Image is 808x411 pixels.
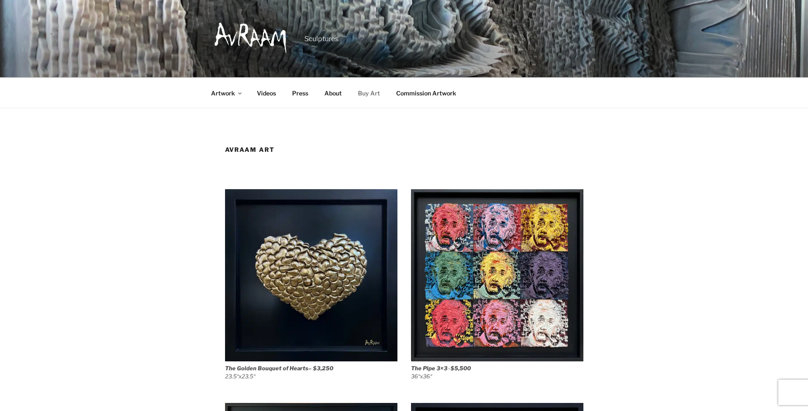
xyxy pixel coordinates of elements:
a: Videos [250,83,284,103]
nav: Top Menu [204,83,605,103]
a: Press [285,83,316,103]
a: About [317,83,349,103]
a: Commission Artwork [389,83,464,103]
a: Artwork [204,83,248,103]
figcaption: – 36″x36″ [411,364,583,381]
figcaption: 23.5″x23.5″ [225,364,397,381]
em: The Pipe 3×3 [411,365,448,372]
p: Sculptures [304,34,338,44]
a: Buy Art [351,83,388,103]
strong: – $3,250 [308,365,333,372]
strong: The Golden Bouquet of Hearts [225,365,308,372]
h1: AvRaam Art [225,145,583,154]
strong: $5,500 [450,365,471,372]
